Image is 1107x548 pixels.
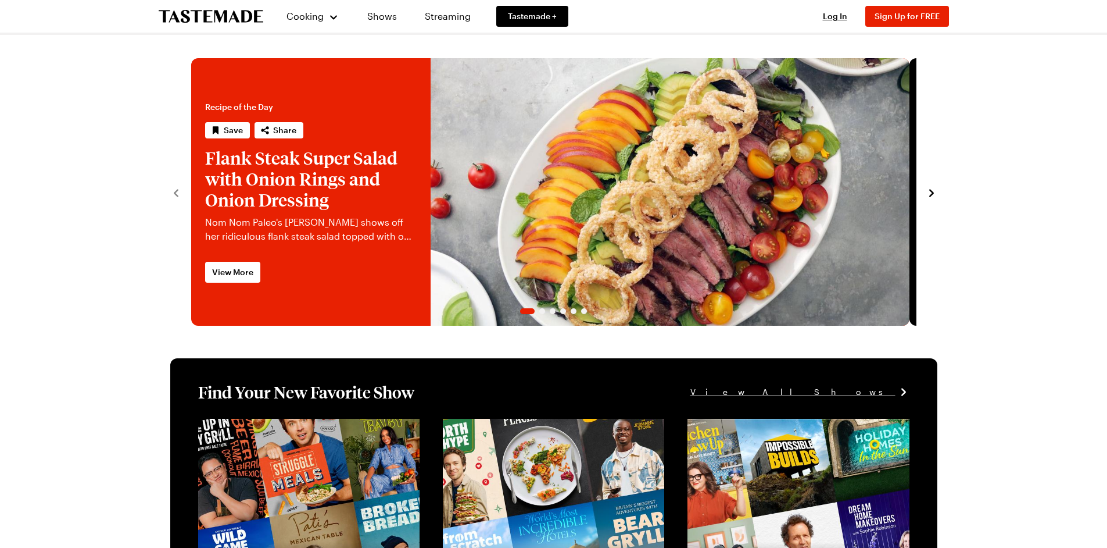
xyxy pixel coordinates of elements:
button: Log In [812,10,858,22]
span: View More [212,266,253,278]
span: Tastemade + [508,10,557,22]
a: View full content for [object Object] [687,420,846,431]
a: Tastemade + [496,6,568,27]
button: Cooking [286,2,339,30]
button: Share [255,122,303,138]
span: View All Shows [690,386,895,398]
h1: Find Your New Favorite Show [198,382,414,403]
a: View full content for [object Object] [443,420,601,431]
span: Share [273,124,296,136]
button: Save recipe [205,122,250,138]
span: Go to slide 5 [571,308,576,314]
a: View All Shows [690,386,909,398]
a: To Tastemade Home Page [159,10,263,23]
span: Log In [823,11,847,21]
span: Go to slide 1 [520,308,535,314]
span: Go to slide 4 [560,308,566,314]
span: Go to slide 3 [550,308,556,314]
span: Cooking [286,10,324,22]
span: Save [224,124,243,136]
a: View full content for [object Object] [198,420,357,431]
span: Go to slide 2 [539,308,545,314]
span: Sign Up for FREE [875,11,940,21]
button: navigate to next item [926,185,937,199]
button: navigate to previous item [170,185,182,199]
a: View More [205,262,260,283]
button: Sign Up for FREE [865,6,949,27]
span: Go to slide 6 [581,308,587,314]
div: 1 / 6 [191,58,909,326]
